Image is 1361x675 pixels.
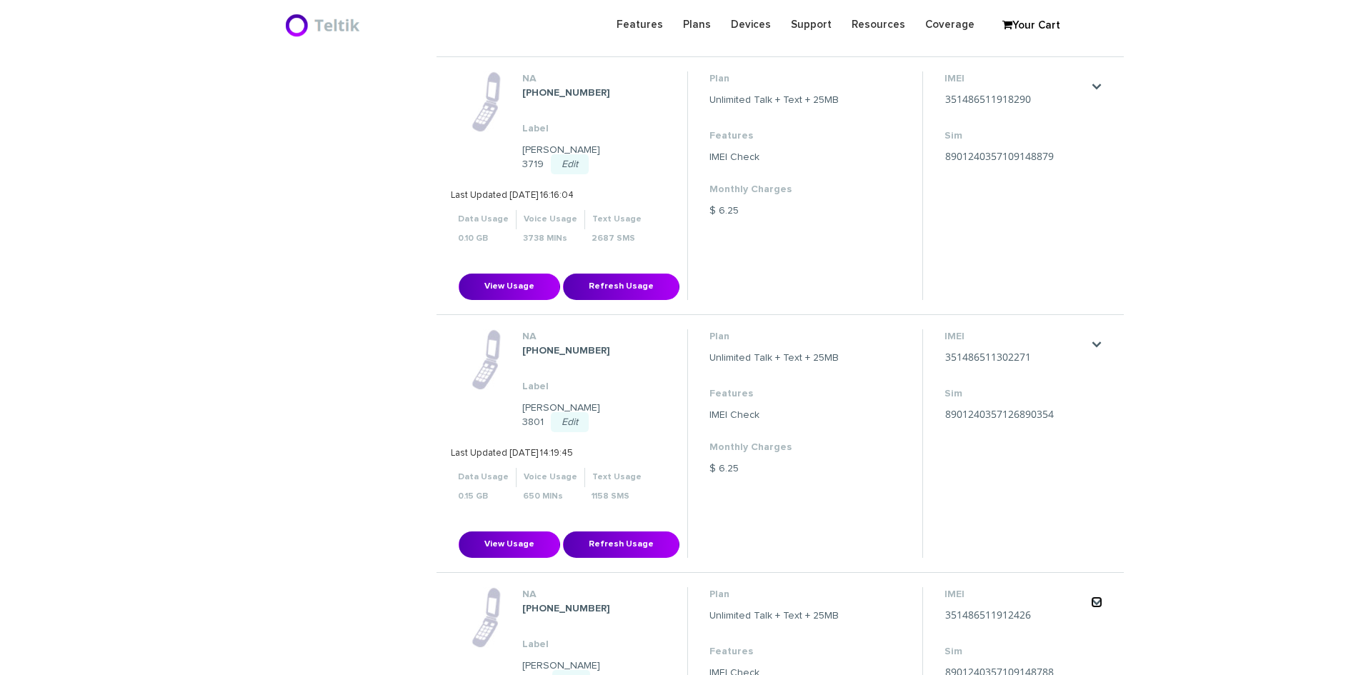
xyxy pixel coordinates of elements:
[522,121,664,136] dt: Label
[944,587,1087,601] dt: IMEI
[944,386,1087,401] dt: Sim
[709,440,839,454] dt: Monthly Charges
[709,93,839,107] dd: Unlimited Talk + Text + 25MB
[522,346,610,356] strong: [PHONE_NUMBER]
[709,329,839,344] dt: Plan
[781,11,842,39] a: Support
[584,468,649,487] th: Text Usage
[709,71,839,86] dt: Plan
[673,11,721,39] a: Plans
[721,11,781,39] a: Devices
[459,274,560,300] button: View Usage
[516,210,584,229] th: Voice Usage
[516,468,584,487] th: Voice Usage
[551,412,589,432] a: Edit
[551,154,589,174] a: Edit
[522,379,664,394] dt: Label
[451,468,517,487] th: Data Usage
[607,11,673,39] a: Features
[472,329,501,390] img: phone
[1091,339,1102,350] a: .
[842,11,915,39] a: Resources
[1091,81,1102,92] a: .
[522,329,664,344] dt: NA
[944,71,1087,86] dt: IMEI
[584,487,649,506] th: 1158 SMS
[709,351,839,365] dd: Unlimited Talk + Text + 25MB
[451,189,649,203] p: Last Updated [DATE] 16:16:04
[522,143,664,171] dd: [PERSON_NAME] 3719
[522,637,664,651] dt: Label
[451,210,517,229] th: Data Usage
[944,329,1087,344] dt: IMEI
[522,401,664,429] dd: [PERSON_NAME] 3801
[709,461,839,476] dd: $ 6.25
[709,150,839,164] dd: IMEI Check
[944,644,1087,659] dt: Sim
[284,11,364,39] img: BriteX
[584,229,649,249] th: 2687 SMS
[522,604,610,614] strong: [PHONE_NUMBER]
[516,229,584,249] th: 3738 MINs
[563,531,679,558] button: Refresh Usage
[709,204,839,218] dd: $ 6.25
[944,129,1087,143] dt: Sim
[1091,596,1102,608] a: .
[451,487,517,506] th: 0.15 GB
[451,447,649,461] p: Last Updated [DATE] 14:19:45
[472,71,501,132] img: phone
[563,274,679,300] button: Refresh Usage
[915,11,984,39] a: Coverage
[709,609,839,623] dd: Unlimited Talk + Text + 25MB
[522,587,664,601] dt: NA
[709,386,839,401] dt: Features
[472,587,501,648] img: phone
[709,182,839,196] dt: Monthly Charges
[709,408,839,422] dd: IMEI Check
[995,15,1067,36] a: Your Cart
[584,210,649,229] th: Text Usage
[709,587,839,601] dt: Plan
[709,129,839,143] dt: Features
[522,71,664,86] dt: NA
[516,487,584,506] th: 650 MINs
[451,229,517,249] th: 0.10 GB
[709,644,839,659] dt: Features
[459,531,560,558] button: View Usage
[522,88,610,98] strong: [PHONE_NUMBER]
